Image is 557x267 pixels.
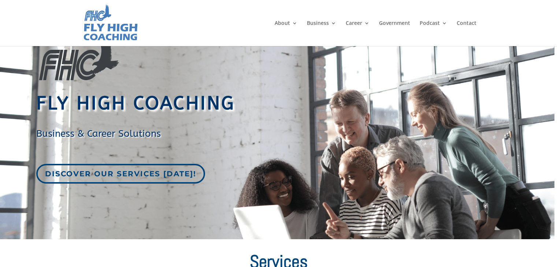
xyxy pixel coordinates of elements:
a: Discover our services [DATE]! [36,164,205,184]
a: Career [346,20,370,46]
a: Government [379,20,410,46]
a: Business [307,20,336,46]
span: Fly High Coaching [36,93,235,114]
img: Fly High Coaching [82,4,138,42]
a: Contact [457,20,476,46]
a: About [275,20,297,46]
span: Business & Career Solutions [36,128,161,139]
a: Podcast [420,20,447,46]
